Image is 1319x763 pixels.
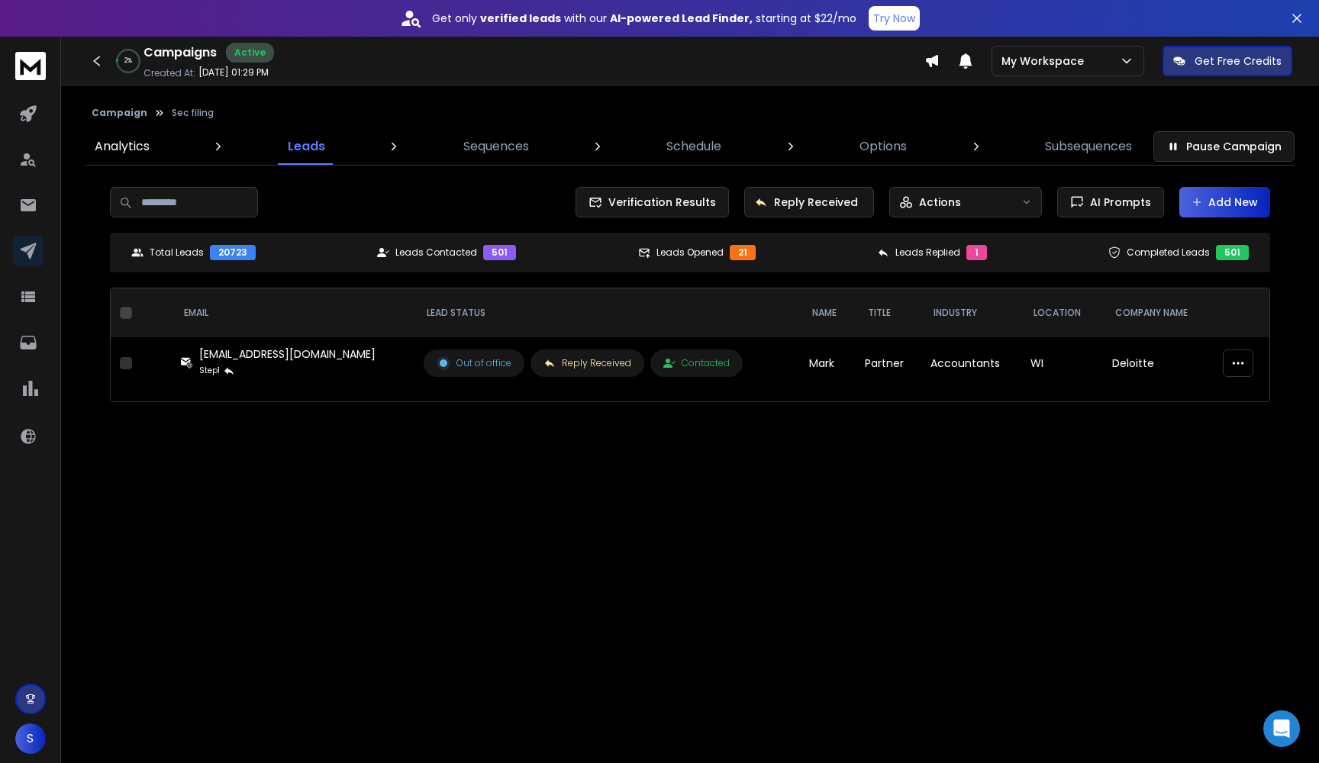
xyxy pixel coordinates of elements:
th: LEAD STATUS [414,288,800,337]
td: Partner [856,337,921,389]
p: Sec filing [172,107,214,119]
td: Deloitte [1103,337,1214,389]
p: Leads Contacted [395,246,477,259]
th: NAME [800,288,856,337]
div: 501 [1216,245,1249,260]
p: Leads Replied [895,246,960,259]
strong: verified leads [480,11,561,26]
div: 1 [966,245,987,260]
button: Try Now [869,6,920,31]
span: AI Prompts [1084,195,1151,210]
button: Add New [1179,187,1270,217]
p: Sequences [463,137,529,156]
td: WI [1021,337,1103,389]
div: Out of office [437,356,511,370]
p: Reply Received [774,195,858,210]
td: Accountants [921,337,1021,389]
p: Leads Opened [656,246,724,259]
h1: Campaigns [144,43,217,62]
p: Analytics [95,137,150,156]
span: Verification Results [602,195,716,210]
p: Get only with our starting at $22/mo [432,11,856,26]
p: Schedule [666,137,721,156]
p: Step 1 [199,363,220,378]
button: Pause Campaign [1153,131,1295,162]
button: Verification Results [576,187,729,217]
div: 501 [483,245,516,260]
div: 21 [730,245,756,260]
a: Subsequences [1036,128,1141,165]
button: Campaign [92,107,147,119]
p: Get Free Credits [1195,53,1282,69]
p: Subsequences [1045,137,1132,156]
button: S [15,723,46,754]
div: Contacted [663,357,730,369]
td: Mark [800,337,856,389]
p: 2 % [124,56,132,66]
div: Open Intercom Messenger [1263,710,1300,747]
p: Completed Leads [1127,246,1210,259]
p: Options [859,137,907,156]
a: Leads [279,128,334,165]
button: AI Prompts [1057,187,1164,217]
a: Sequences [454,128,538,165]
p: Try Now [873,11,915,26]
p: Created At: [144,67,195,79]
div: Active [226,43,274,63]
p: Total Leads [150,246,204,259]
p: Leads [288,137,325,156]
a: Schedule [657,128,730,165]
button: Get Free Credits [1163,46,1292,76]
th: Industry [921,288,1021,337]
p: [DATE] 01:29 PM [198,66,269,79]
th: EMAIL [172,288,415,337]
p: Actions [919,195,961,210]
div: Reply Received [543,357,631,369]
a: Analytics [85,128,159,165]
th: Company Name [1103,288,1214,337]
p: My Workspace [1001,53,1090,69]
div: 20723 [210,245,256,260]
th: Title [856,288,921,337]
img: logo [15,52,46,80]
th: location [1021,288,1103,337]
div: [EMAIL_ADDRESS][DOMAIN_NAME] [199,346,376,362]
strong: AI-powered Lead Finder, [610,11,753,26]
a: Options [850,128,916,165]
